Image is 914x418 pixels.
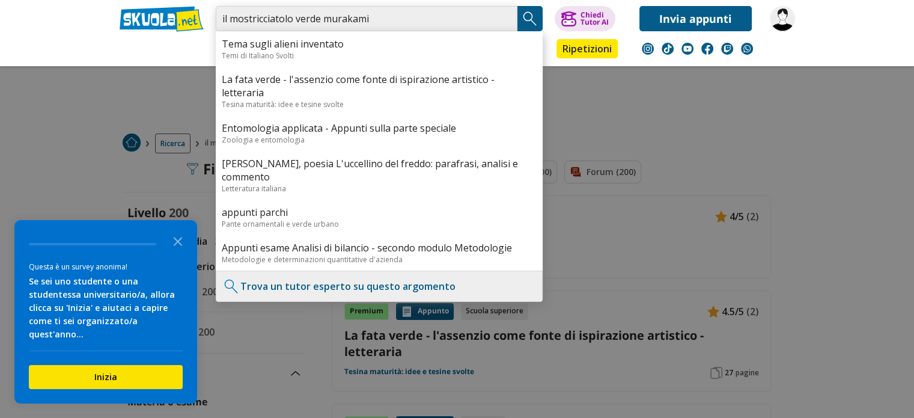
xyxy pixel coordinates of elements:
a: Invia appunti [639,6,752,31]
img: ermelindaflaccavento [770,6,795,31]
a: Appunti [213,39,267,61]
a: Trova un tutor esperto su questo argomento [240,280,455,293]
button: Close the survey [166,229,190,253]
img: facebook [701,43,713,55]
button: ChiediTutor AI [555,6,615,31]
img: Trova un tutor esperto [222,277,240,295]
img: WhatsApp [741,43,753,55]
a: La fata verde - l'assenzio come fonte di ispirazione artistico - letteraria [222,73,537,99]
div: Questa è un survey anonima! [29,261,183,272]
div: Survey [14,220,197,404]
div: Se sei uno studente o una studentessa universitario/a, allora clicca su 'Inizia' e aiutaci a capi... [29,275,183,341]
a: Ripetizioni [556,39,618,58]
div: Letteratura italiana [222,183,537,194]
img: twitch [721,43,733,55]
button: Inizia [29,365,183,389]
button: Search Button [517,6,543,31]
div: Zoologia e entomologia [222,135,537,145]
div: Temi di Italiano Svolti [222,51,537,61]
div: Metodologie e determinazioni quantitative d'azienda [222,254,537,265]
a: Entomologia applicata - Appunti sulla parte speciale [222,121,537,135]
img: tiktok [662,43,674,55]
div: Chiedi Tutor AI [580,11,608,26]
div: Tesina maturità: idee e tesine svolte [222,99,537,109]
input: Cerca appunti, riassunti o versioni [216,6,517,31]
img: Cerca appunti, riassunti o versioni [521,10,539,28]
img: instagram [642,43,654,55]
a: Appunti esame Analisi di bilancio - secondo modulo Metodologie [222,241,537,254]
a: appunti parchi [222,206,537,219]
a: Tema sugli alieni inventato [222,37,537,51]
a: [PERSON_NAME], poesia L'uccellino del freddo: parafrasi, analisi e commento [222,157,537,183]
div: Pante ornamentali e verde urbano [222,219,537,229]
img: youtube [681,43,693,55]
